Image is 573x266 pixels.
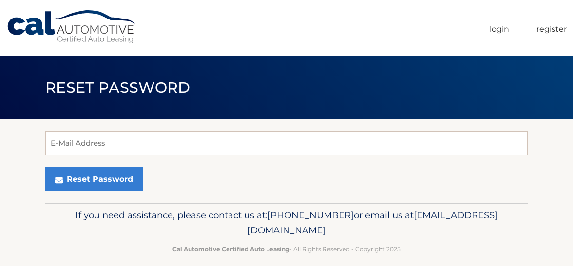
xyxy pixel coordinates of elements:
[52,244,521,254] p: - All Rights Reserved - Copyright 2025
[490,21,509,38] a: Login
[45,131,528,155] input: E-Mail Address
[45,167,143,191] button: Reset Password
[172,246,289,253] strong: Cal Automotive Certified Auto Leasing
[52,208,521,239] p: If you need assistance, please contact us at: or email us at
[45,78,190,96] span: Reset Password
[536,21,567,38] a: Register
[6,10,138,44] a: Cal Automotive
[267,209,354,221] span: [PHONE_NUMBER]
